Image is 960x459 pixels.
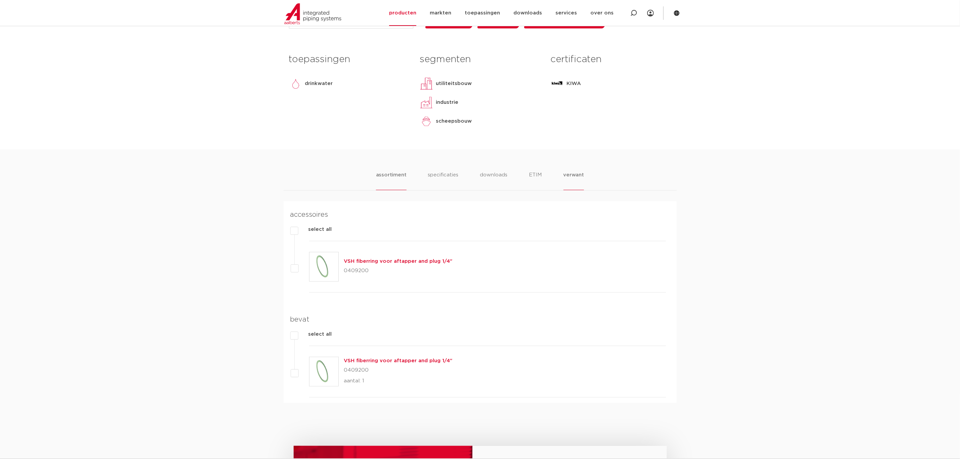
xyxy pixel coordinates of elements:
p: 0409200 [344,365,453,376]
h4: bevat [290,314,666,325]
img: KIWA [550,77,564,90]
p: 0409200 [344,265,453,276]
h3: certificaten [550,53,671,66]
img: drinkwater [289,77,302,90]
img: Thumbnail for VSH fiberring voor aftapper and plug 1/4" [309,252,338,281]
h3: toepassingen [289,53,410,66]
li: assortiment [376,171,407,190]
h4: accessoires [290,209,666,220]
img: industrie [420,96,433,109]
p: KIWA [567,80,581,88]
p: scheepsbouw [436,117,472,125]
img: scheepsbouw [420,115,433,128]
p: utiliteitsbouw [436,80,472,88]
p: aantal: 1 [344,376,453,386]
li: downloads [480,171,508,190]
li: ETIM [529,171,542,190]
img: Thumbnail for VSH fiberring voor aftapper and plug 1/4" [309,357,338,386]
h3: segmenten [420,53,540,66]
img: utiliteitsbouw [420,77,433,90]
a: VSH fiberring voor aftapper and plug 1/4" [344,358,453,363]
p: drinkwater [305,80,333,88]
li: specificaties [428,171,459,190]
a: VSH fiberring voor aftapper and plug 1/4" [344,259,453,264]
label: select all [298,330,332,338]
p: industrie [436,98,458,107]
li: verwant [564,171,584,190]
label: select all [298,225,332,234]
